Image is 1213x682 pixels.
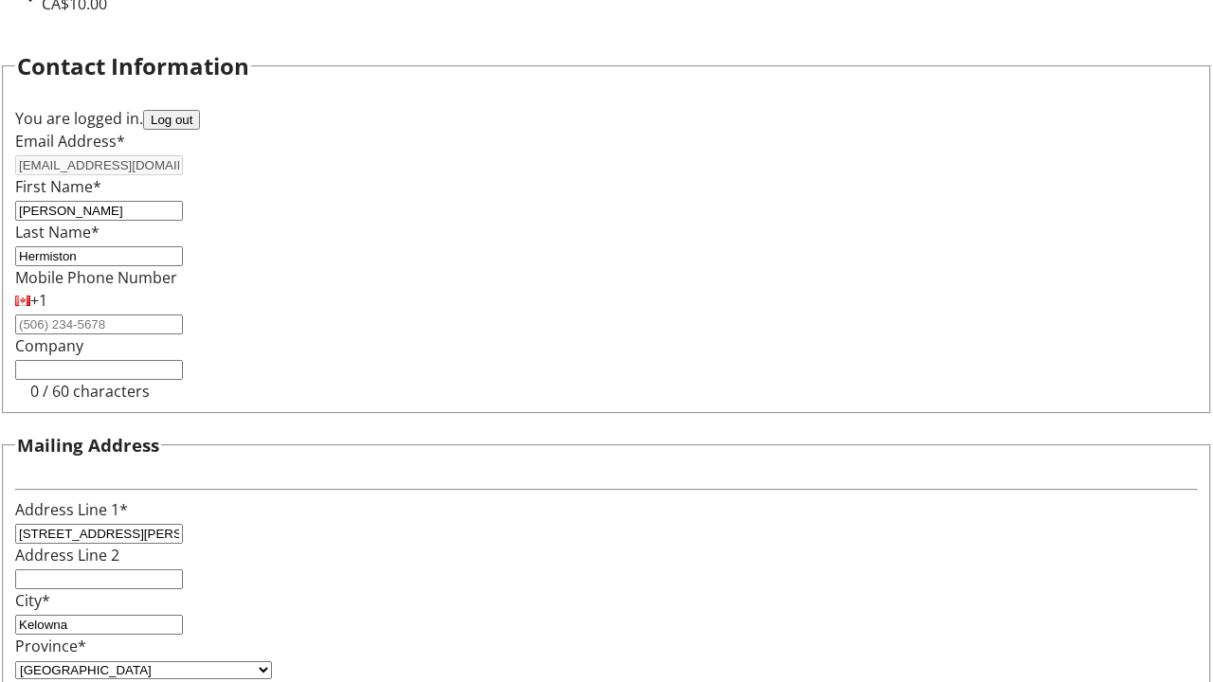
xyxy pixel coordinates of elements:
label: Address Line 1* [15,499,128,520]
button: Log out [143,110,200,130]
input: (506) 234-5678 [15,314,183,334]
label: City* [15,590,50,611]
h2: Contact Information [17,49,249,83]
label: Email Address* [15,131,125,152]
input: Address [15,524,183,544]
label: Address Line 2 [15,545,119,565]
label: Company [15,335,83,356]
label: First Name* [15,176,101,197]
input: City [15,615,183,635]
h3: Mailing Address [17,432,159,458]
label: Mobile Phone Number [15,267,177,288]
label: Last Name* [15,222,100,242]
div: You are logged in. [15,107,1198,130]
tr-character-limit: 0 / 60 characters [30,381,150,402]
label: Province* [15,636,86,656]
